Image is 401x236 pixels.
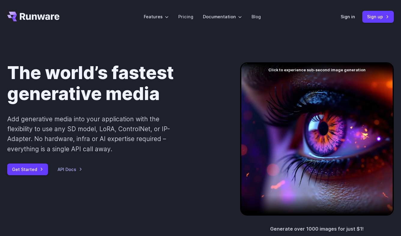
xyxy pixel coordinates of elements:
[252,13,261,20] a: Blog
[7,12,59,21] a: Go to /
[7,62,221,105] h1: The world’s fastest generative media
[144,13,169,20] label: Features
[341,13,355,20] a: Sign in
[203,13,242,20] label: Documentation
[178,13,193,20] a: Pricing
[7,114,178,154] p: Add generative media into your application with the flexibility to use any SD model, LoRA, Contro...
[7,164,48,175] a: Get Started
[58,166,82,173] a: API Docs
[362,11,394,22] a: Sign up
[270,225,364,233] p: Generate over 1000 images for just $1!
